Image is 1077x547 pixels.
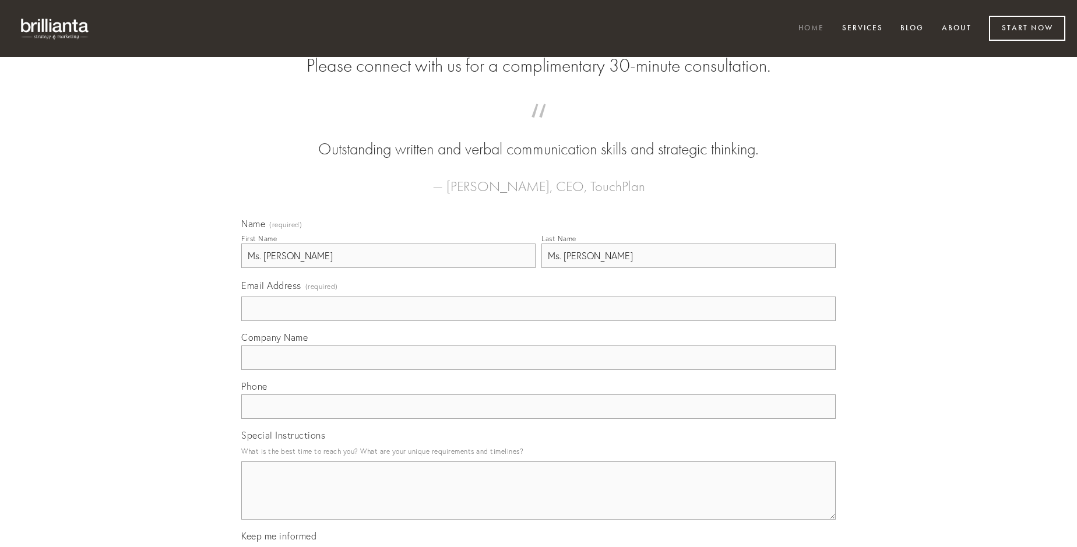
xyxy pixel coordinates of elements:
[835,19,891,38] a: Services
[305,278,338,294] span: (required)
[260,115,817,138] span: “
[241,429,325,441] span: Special Instructions
[541,234,576,243] div: Last Name
[241,55,836,77] h2: Please connect with us for a complimentary 30-minute consultation.
[791,19,832,38] a: Home
[934,19,979,38] a: About
[241,234,277,243] div: First Name
[260,161,817,198] figcaption: — [PERSON_NAME], CEO, TouchPlan
[989,16,1065,41] a: Start Now
[241,280,301,291] span: Email Address
[241,380,268,392] span: Phone
[269,221,302,228] span: (required)
[241,443,836,459] p: What is the best time to reach you? What are your unique requirements and timelines?
[241,530,316,542] span: Keep me informed
[260,115,817,161] blockquote: Outstanding written and verbal communication skills and strategic thinking.
[241,218,265,230] span: Name
[241,331,308,343] span: Company Name
[12,12,99,45] img: brillianta - research, strategy, marketing
[893,19,931,38] a: Blog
